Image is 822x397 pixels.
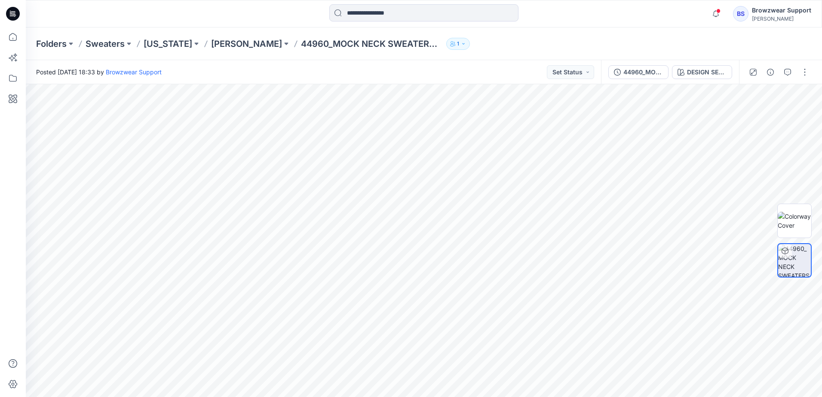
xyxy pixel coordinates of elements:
[764,65,777,79] button: Details
[778,212,811,230] img: Colorway Cover
[623,67,663,77] div: 44960_MOCK NECK SWEATERS_SIZE M_4HFG7212
[144,38,192,50] a: [US_STATE]
[301,38,443,50] p: 44960_MOCK NECK SWEATERS_SIZE M_4HFG7212
[733,6,748,21] div: BS
[86,38,125,50] a: Sweaters
[211,38,282,50] a: [PERSON_NAME]
[687,67,727,77] div: DESIGN SETUP
[457,39,459,49] p: 1
[608,65,669,79] button: 44960_MOCK NECK SWEATERS_SIZE M_4HFG7212
[752,15,811,22] div: [PERSON_NAME]
[672,65,732,79] button: DESIGN SETUP
[752,5,811,15] div: Browzwear Support
[36,38,67,50] a: Folders
[778,244,811,277] img: 44960_MOCK NECK SWEATERS_SIZE M_4HFG7212 DESIGN SETUP
[36,67,162,76] span: Posted [DATE] 18:33 by
[106,68,162,76] a: Browzwear Support
[446,38,470,50] button: 1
